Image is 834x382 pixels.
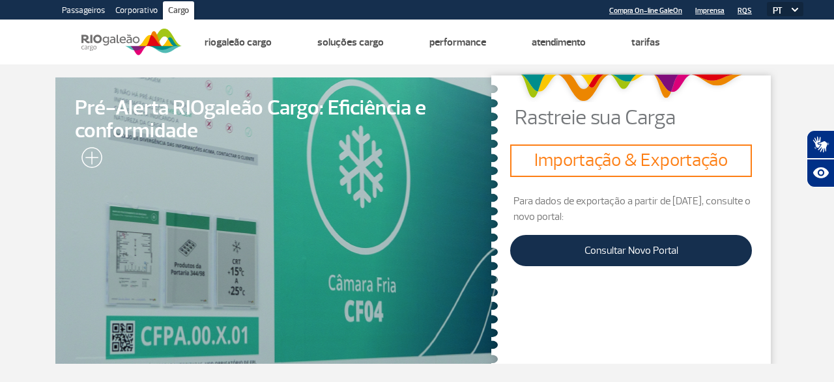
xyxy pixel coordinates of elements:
[695,7,725,15] a: Imprensa
[55,77,498,364] a: Pré-Alerta RIOgaleão Cargo: Eficiência e conformidade
[75,147,102,173] img: leia-mais
[429,36,486,49] a: Performance
[807,159,834,187] button: Abrir recursos assistivos.
[110,1,163,22] a: Corporativo
[515,107,779,128] p: Rastreie sua Carga
[510,235,752,266] a: Consultar Novo Portal
[609,7,682,15] a: Compra On-line GaleOn
[317,36,384,49] a: Soluções Cargo
[738,7,752,15] a: RQS
[807,130,834,187] div: Plugin de acessibilidade da Hand Talk.
[807,130,834,159] button: Abrir tradutor de língua de sinais.
[163,1,194,22] a: Cargo
[57,1,110,22] a: Passageiros
[515,150,747,172] h3: Importação & Exportação
[75,97,478,143] span: Pré-Alerta RIOgaleão Cargo: Eficiência e conformidade
[532,36,586,49] a: Atendimento
[510,193,752,225] p: Para dados de exportação a partir de [DATE], consulte o novo portal:
[205,36,272,49] a: Riogaleão Cargo
[631,36,660,49] a: Tarifas
[515,68,747,107] img: grafismo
